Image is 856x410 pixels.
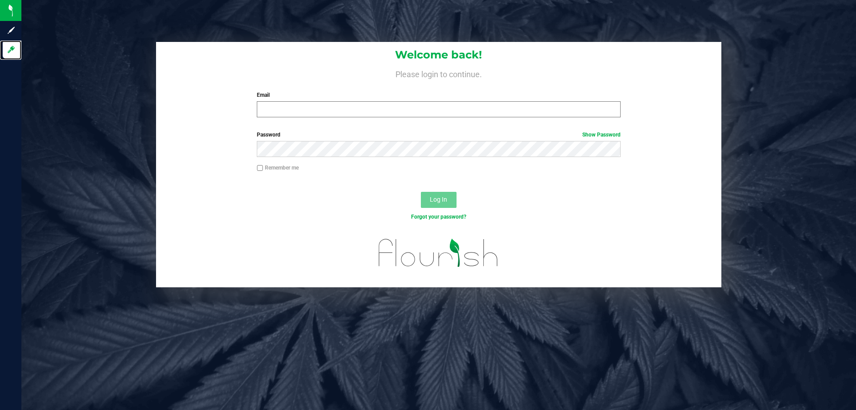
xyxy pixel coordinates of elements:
[411,214,466,220] a: Forgot your password?
[7,26,16,35] inline-svg: Sign up
[156,49,721,61] h1: Welcome back!
[7,45,16,54] inline-svg: Log in
[257,164,299,172] label: Remember me
[257,91,620,99] label: Email
[421,192,457,208] button: Log In
[257,132,280,138] span: Password
[257,165,263,171] input: Remember me
[368,230,509,276] img: flourish_logo.svg
[582,132,621,138] a: Show Password
[156,68,721,79] h4: Please login to continue.
[430,196,447,203] span: Log In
